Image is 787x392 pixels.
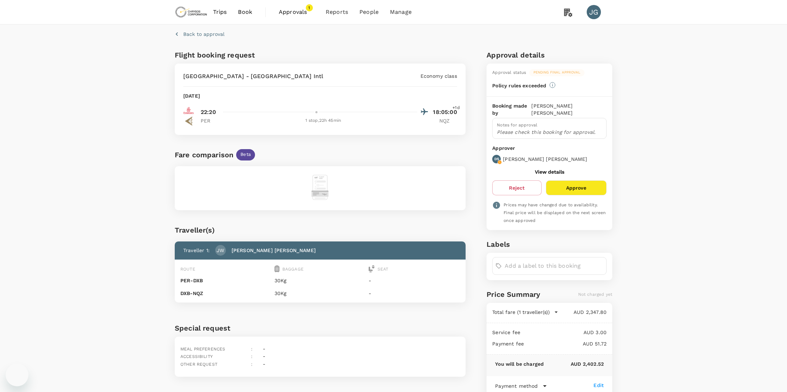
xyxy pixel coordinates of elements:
[495,382,538,390] p: Payment method
[492,309,550,316] p: Total fare (1 traveller(s))
[420,72,457,80] p: Economy class
[306,4,313,11] span: 1
[544,360,604,367] p: AUD 2,402.52
[275,290,366,297] p: 30Kg
[359,8,379,16] span: People
[504,202,606,223] span: Prices may have changed due to availability. Final price will be displayed on the next screen onc...
[452,104,460,111] span: +1d
[275,265,279,272] img: baggage-icon
[487,289,540,300] h6: Price Summary
[492,69,526,76] div: Approval status
[378,267,389,272] span: Seat
[492,102,531,116] p: Booking made by
[275,277,366,284] p: 30Kg
[279,8,314,16] span: Approvals
[492,145,607,152] p: Approver
[529,70,585,75] span: Pending final approval
[535,169,564,175] button: View details
[497,123,537,127] span: Notes for approval
[175,31,224,38] button: Back to approval
[492,309,558,316] button: Total fare (1 traveller(s))
[183,105,194,116] img: EK
[180,277,272,284] p: PER - DXB
[223,117,424,124] div: 1 stop , 22h 45min
[175,149,233,160] div: Fare comparison
[492,340,524,347] p: Payment fee
[439,117,457,124] p: NQZ
[492,82,546,89] p: Policy rules exceeded
[251,347,253,352] span: :
[492,180,541,195] button: Reject
[369,277,460,284] p: -
[201,117,218,124] p: PER
[238,8,252,16] span: Book
[369,290,460,297] p: -
[531,102,607,116] p: [PERSON_NAME] [PERSON_NAME]
[213,8,227,16] span: Trips
[183,31,224,38] p: Back to approval
[180,347,225,352] span: Meal preferences
[524,340,607,347] p: AUD 51.72
[175,49,319,61] h6: Flight booking request
[180,362,217,367] span: Other request
[217,247,224,254] p: JW
[260,350,265,360] div: -
[390,8,412,16] span: Manage
[487,49,612,61] h6: Approval details
[503,156,587,163] p: [PERSON_NAME] [PERSON_NAME]
[183,116,194,126] img: KC
[494,157,499,162] p: DS
[495,360,544,367] p: You will be charged
[175,224,466,236] div: Traveller(s)
[183,247,210,254] p: Traveller 1 :
[587,5,601,19] div: JG
[505,260,603,272] input: Add a label to this booking
[326,8,348,16] span: Reports
[201,108,216,116] p: 22:20
[180,290,272,297] p: DXB - NQZ
[260,342,265,353] div: -
[520,329,607,336] p: AUD 3.00
[497,129,602,136] p: Please check this booking for approval.
[260,358,265,368] div: -
[175,4,207,20] img: Chrysos Corporation
[546,180,607,195] button: Approve
[6,364,28,386] iframe: Button to launch messaging window
[433,108,457,116] p: 18:05:00
[175,322,466,334] h6: Special request
[251,354,253,359] span: :
[180,354,213,359] span: Accessibility
[558,309,607,316] p: AUD 2,347.80
[180,267,195,272] span: Route
[282,267,304,272] span: Baggage
[593,382,604,389] div: Edit
[487,239,612,250] h6: Labels
[578,292,612,297] span: Not charged yet
[232,247,316,254] p: [PERSON_NAME] [PERSON_NAME]
[311,175,329,200] img: flight-alternative-empty-logo
[236,151,255,158] span: Beta
[183,92,200,99] p: [DATE]
[369,265,375,272] img: seat-icon
[492,329,520,336] p: Service fee
[251,362,253,367] span: :
[183,72,323,81] p: [GEOGRAPHIC_DATA] - [GEOGRAPHIC_DATA] Intl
